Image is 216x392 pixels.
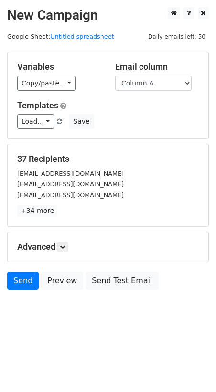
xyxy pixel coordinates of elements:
[7,272,39,290] a: Send
[17,76,76,91] a: Copy/paste...
[50,33,114,40] a: Untitled spreadsheet
[86,272,158,290] a: Send Test Email
[17,62,101,72] h5: Variables
[17,114,54,129] a: Load...
[17,191,124,199] small: [EMAIL_ADDRESS][DOMAIN_NAME]
[41,272,83,290] a: Preview
[17,242,199,252] h5: Advanced
[17,154,199,164] h5: 37 Recipients
[7,7,209,23] h2: New Campaign
[168,346,216,392] iframe: Chat Widget
[17,180,124,188] small: [EMAIL_ADDRESS][DOMAIN_NAME]
[17,100,58,110] a: Templates
[115,62,199,72] h5: Email column
[69,114,94,129] button: Save
[17,170,124,177] small: [EMAIL_ADDRESS][DOMAIN_NAME]
[17,205,57,217] a: +34 more
[7,33,114,40] small: Google Sheet:
[145,32,209,42] span: Daily emails left: 50
[145,33,209,40] a: Daily emails left: 50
